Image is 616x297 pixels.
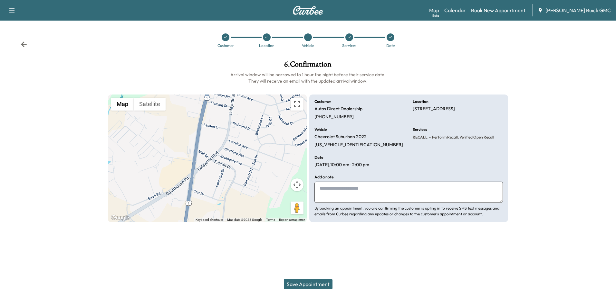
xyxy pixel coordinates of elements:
img: Google [110,214,131,222]
button: Show satellite imagery [134,98,166,111]
button: Toggle fullscreen view [291,98,303,111]
div: Beta [432,13,439,18]
p: [STREET_ADDRESS] [413,106,455,112]
p: Autos Direct Dealership [314,106,362,112]
h6: Vehicle [314,128,327,131]
p: By booking an appointment, you are confirming the customer is opting in to receive SMS text messa... [314,205,503,217]
div: Services [342,44,356,48]
span: - [428,134,431,140]
div: Location [259,44,274,48]
a: Open this area in Google Maps (opens a new window) [110,214,131,222]
h1: 6 . Confirmation [108,60,508,71]
a: Book New Appointment [471,6,525,14]
span: [PERSON_NAME] Buick GMC [545,6,611,14]
span: Map data ©2025 Google [227,218,262,221]
div: Back [21,41,27,48]
h6: Services [413,128,427,131]
h6: Date [314,156,323,159]
button: Keyboard shortcuts [196,218,223,222]
span: Perform Recall. Verified Open Recall [431,135,494,140]
button: Show street map [111,98,134,111]
h6: Arrival window will be narrowed to 1 hour the night before their service date. They will receive ... [108,71,508,84]
h6: Location [413,100,428,104]
h6: Add a note [314,175,333,179]
button: Map camera controls [291,178,303,191]
div: Date [386,44,395,48]
button: Drag Pegman onto the map to open Street View [291,202,303,214]
div: Customer [217,44,234,48]
div: Vehicle [302,44,314,48]
p: [US_VEHICLE_IDENTIFICATION_NUMBER] [314,142,403,148]
button: Save Appointment [284,279,332,289]
a: Terms (opens in new tab) [266,218,275,221]
p: [DATE] , 10:00 am - 2:00 pm [314,162,369,168]
p: [PHONE_NUMBER] [314,114,354,120]
img: Curbee Logo [293,6,323,15]
a: Report a map error [279,218,305,221]
a: Calendar [444,6,466,14]
p: Chevrolet Suburban 2022 [314,134,367,140]
span: RECALL [413,135,428,140]
a: MapBeta [429,6,439,14]
h6: Customer [314,100,331,104]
